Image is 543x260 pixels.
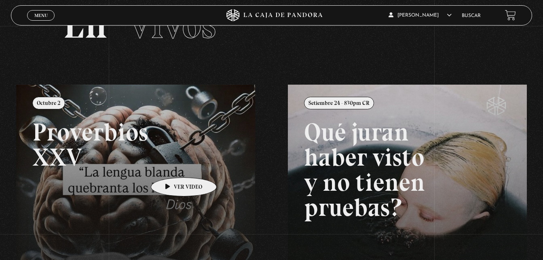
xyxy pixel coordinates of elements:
span: [PERSON_NAME] [389,13,452,18]
a: Buscar [462,13,481,18]
span: Vivos [128,2,216,48]
span: Cerrar [32,20,51,26]
span: Menu [34,13,48,18]
a: View your shopping cart [505,10,516,21]
h2: En [63,6,480,44]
